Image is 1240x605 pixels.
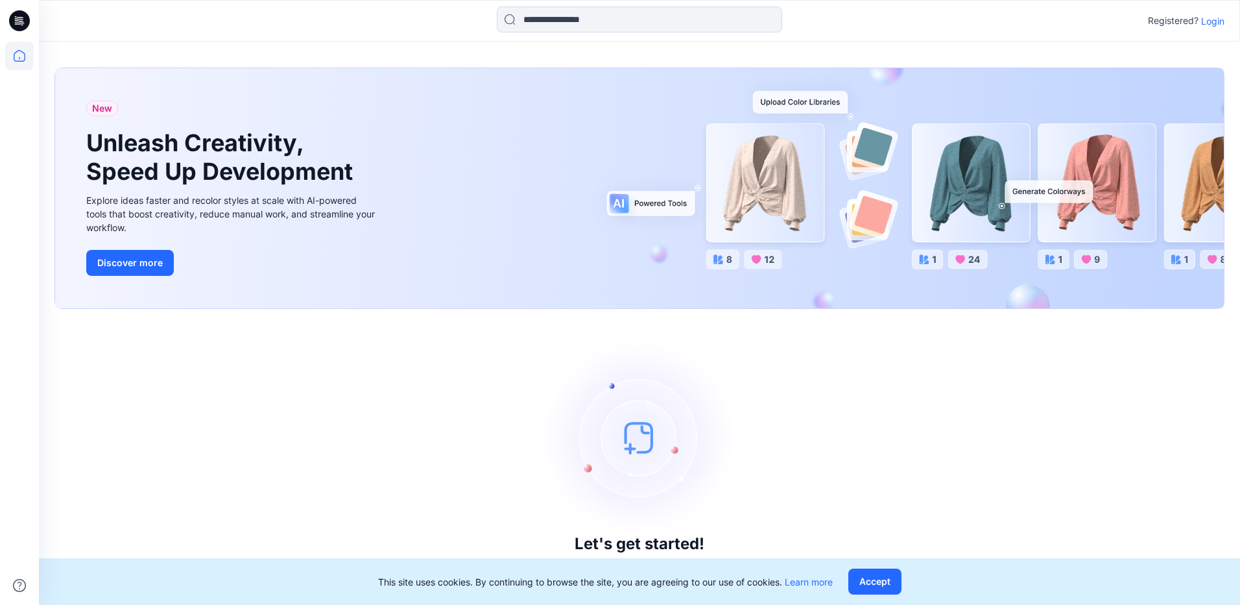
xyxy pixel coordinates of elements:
div: Explore ideas faster and recolor styles at scale with AI-powered tools that boost creativity, red... [86,193,378,234]
span: New [92,101,112,116]
h3: Let's get started! [575,535,704,553]
button: Discover more [86,250,174,276]
p: This site uses cookies. By continuing to browse the site, you are agreeing to our use of cookies. [378,575,833,589]
img: empty-state-image.svg [542,340,737,535]
h1: Unleash Creativity, Speed Up Development [86,129,359,185]
button: Accept [848,569,901,595]
a: Discover more [86,250,378,276]
a: Learn more [785,576,833,587]
p: Login [1201,14,1224,28]
p: Registered? [1148,13,1198,29]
